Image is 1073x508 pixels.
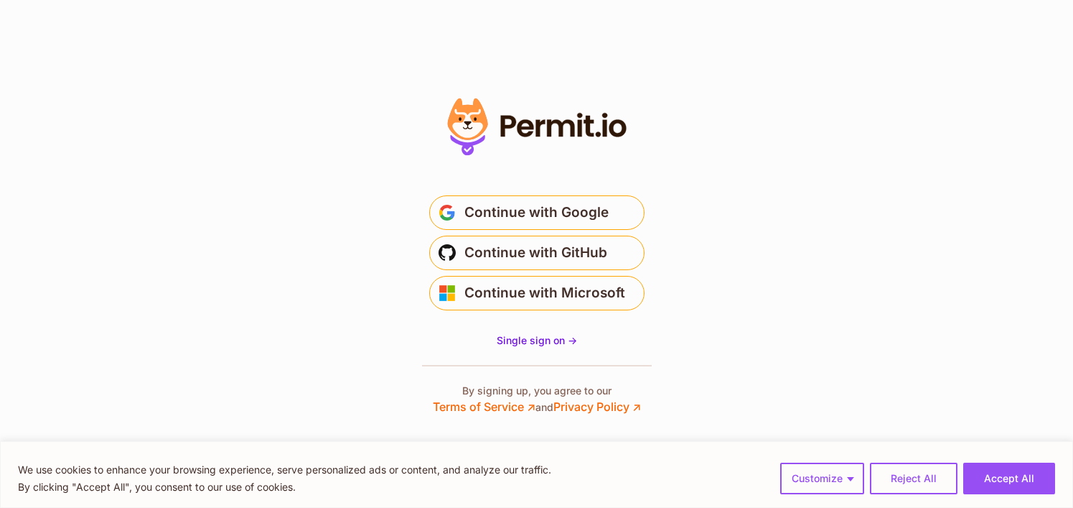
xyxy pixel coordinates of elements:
button: Customize [780,463,864,494]
p: We use cookies to enhance your browsing experience, serve personalized ads or content, and analyz... [18,461,551,479]
p: By clicking "Accept All", you consent to our use of cookies. [18,479,551,496]
a: Privacy Policy ↗ [553,400,641,414]
span: Continue with Microsoft [464,282,625,305]
span: Continue with GitHub [464,241,607,264]
span: Continue with Google [464,201,609,224]
a: Terms of Service ↗ [433,400,535,414]
span: Single sign on -> [497,334,577,346]
p: By signing up, you agree to our and [433,384,641,415]
button: Continue with Google [429,195,645,230]
button: Continue with GitHub [429,236,645,270]
button: Continue with Microsoft [429,276,645,310]
a: Single sign on -> [497,333,577,348]
button: Reject All [870,463,957,494]
button: Accept All [963,463,1055,494]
